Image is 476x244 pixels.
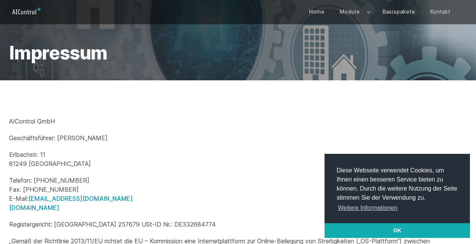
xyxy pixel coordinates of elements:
div: cookieconsent [325,154,470,238]
p: Telefon: [PHONE_NUMBER] Fax: [PHONE_NUMBER] E-Mail: [9,176,467,212]
a: Kontakt [426,1,455,23]
p: Geschäftsführer: [PERSON_NAME] [9,133,467,142]
a: [DOMAIN_NAME] [9,204,59,211]
a: [EMAIL_ADDRESS][DOMAIN_NAME] [28,195,133,202]
a: Logo [9,5,47,17]
h1: Impressum [9,44,467,62]
button: Expand / collapse menu [364,1,372,23]
a: learn more about cookies [337,202,399,214]
span: Diese Webseite verwendet Cookies, um Ihnen einen besseren Service bieten zu können. Durch die wei... [337,166,458,214]
p: Erlbachstr. 11 81249 [GEOGRAPHIC_DATA] [9,150,467,168]
p: Registergericht: [GEOGRAPHIC_DATA] 257679 USt-ID Nr.: DE332684774 [9,220,467,229]
a: Module [335,1,364,23]
p: AIControl GmbH [9,117,467,126]
a: Home [304,1,329,23]
a: Basispakete [378,1,420,23]
a: dismiss cookie message [325,223,470,238]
